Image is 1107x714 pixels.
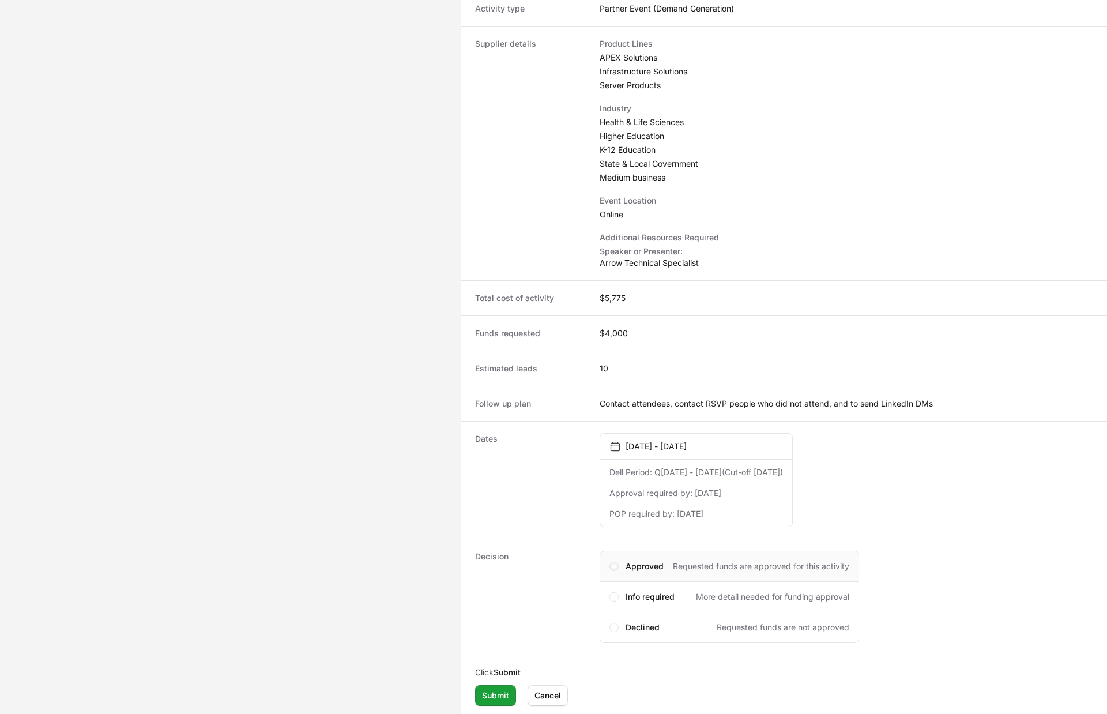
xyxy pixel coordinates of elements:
[600,363,608,374] dd: 10
[626,591,675,603] span: Info required
[475,433,586,527] dt: Dates
[626,561,664,572] span: Approved
[475,328,586,339] dt: Funds requested
[600,158,719,170] p: State & Local Government
[717,622,849,633] span: Requested funds are not approved
[626,441,687,452] p: [DATE] - [DATE]
[475,292,586,304] dt: Total cost of activity
[600,80,719,91] dd: Server Products
[475,551,586,643] dt: Decision
[609,487,692,499] dt: Approval required by:
[475,38,586,269] dt: Supplier details
[600,246,719,257] p: Speaker or Presenter:
[600,209,719,220] dd: Online
[600,38,719,50] dt: Product Lines
[600,195,719,206] dt: Event Location
[482,689,509,702] span: Submit
[475,398,586,409] dt: Follow up plan
[722,467,783,477] span: (Cut-off [DATE])
[696,591,849,603] span: More detail needed for funding approval
[600,172,719,183] p: Medium business
[475,3,586,14] dt: Activity type
[600,257,719,269] p: Arrow Technical Specialist
[600,3,734,14] dd: Partner Event (Demand Generation)
[695,487,721,499] dd: [DATE]
[600,398,933,409] dd: Contact attendees, contact RSVP people who did not attend, and to send LinkedIn DMs
[528,685,568,706] button: Cancel
[534,689,561,702] span: Cancel
[677,508,703,520] dd: [DATE]
[600,292,626,304] dd: $5,775
[494,667,521,677] b: Submit
[673,561,849,572] span: Requested funds are approved for this activity
[475,667,1093,678] p: Click
[626,622,660,633] span: Declined
[609,508,675,520] dt: POP required by:
[600,232,719,243] dt: Additional Resources Required
[609,467,652,478] dt: Dell Period:
[475,363,586,374] dt: Estimated leads
[600,103,719,114] dt: Industry
[600,144,719,156] p: K-12 Education
[600,328,628,339] dd: $4,000
[600,117,719,128] p: Health & Life Sciences
[600,52,719,63] dd: APEX Solutions
[475,685,516,706] button: Submit
[600,66,719,77] dd: Infrastructure Solutions
[600,130,719,142] p: Higher Education
[654,467,783,478] dd: Q[DATE] - [DATE]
